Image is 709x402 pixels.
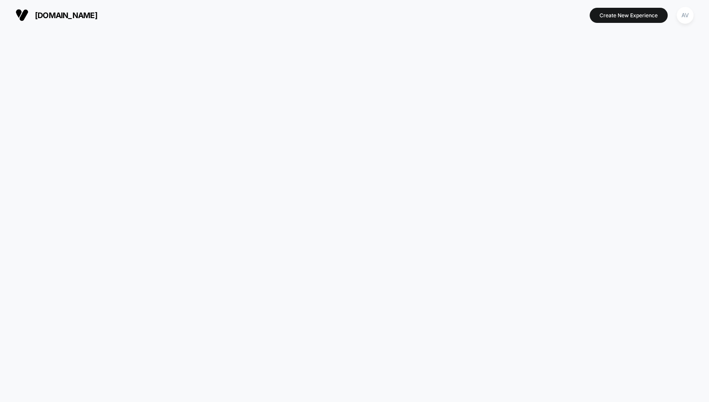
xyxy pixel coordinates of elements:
span: [DOMAIN_NAME] [35,11,97,20]
button: Create New Experience [590,8,668,23]
div: AV [677,7,693,24]
button: [DOMAIN_NAME] [13,8,100,22]
img: Visually logo [16,9,28,22]
button: AV [674,6,696,24]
